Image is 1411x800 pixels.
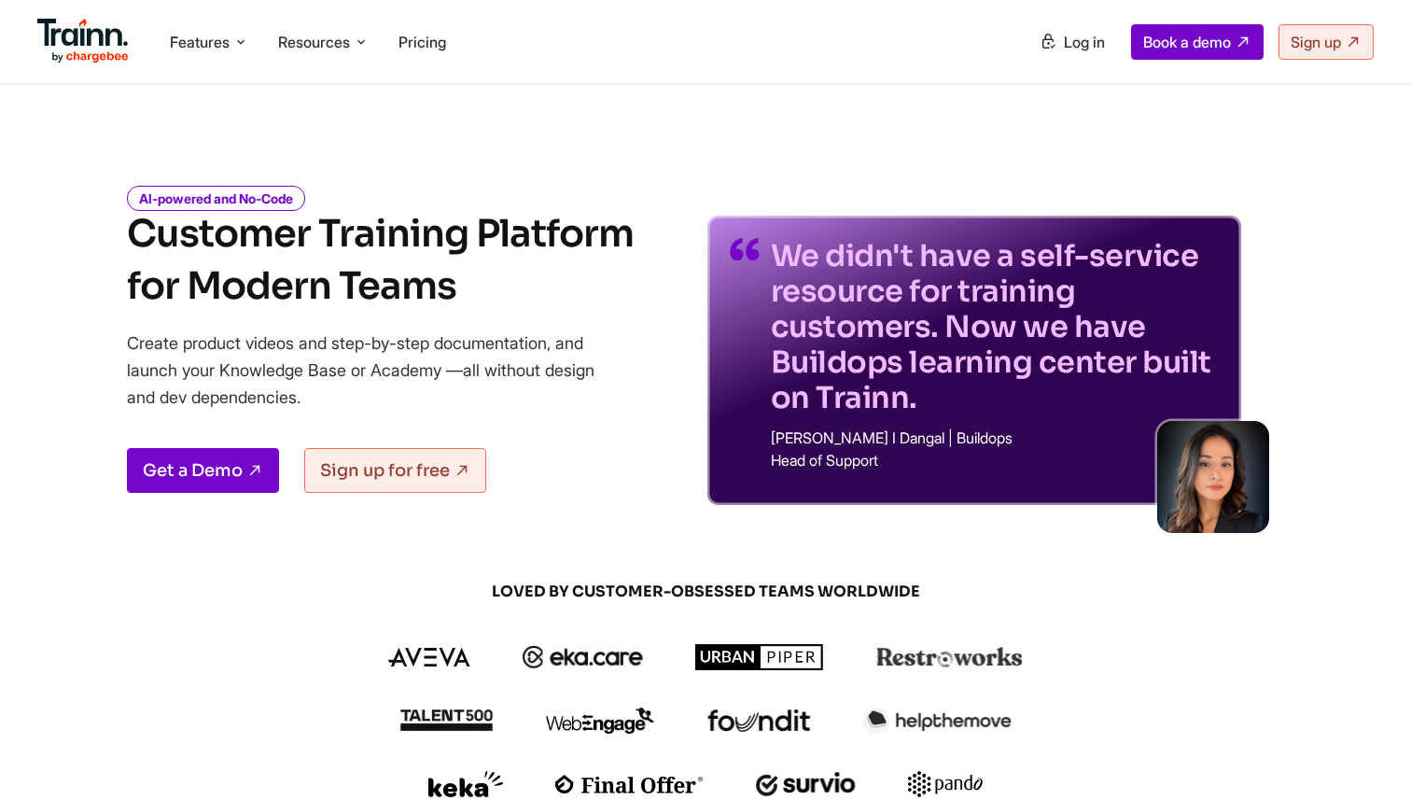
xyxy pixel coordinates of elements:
[876,647,1023,667] img: restroworks logo
[304,448,486,493] a: Sign up for free
[127,448,279,493] a: Get a Demo
[1143,33,1231,51] span: Book a demo
[399,709,493,732] img: talent500 logo
[695,644,824,670] img: urbanpiper logo
[127,330,622,411] p: Create product videos and step-by-step documentation, and launch your Knowledge Base or Academy —...
[127,208,634,313] h1: Customer Training Platform for Modern Teams
[908,771,983,797] img: pando logo
[523,646,644,668] img: ekacare logo
[278,32,350,52] span: Resources
[555,775,704,793] img: finaloffer logo
[771,453,1219,468] p: Head of Support
[730,238,760,260] img: quotes-purple.41a7099.svg
[388,648,470,667] img: aveva logo
[1157,421,1269,533] img: sabina-buildops.d2e8138.png
[771,430,1219,445] p: [PERSON_NAME] I Dangal | Buildops
[37,19,129,63] img: Trainn Logo
[428,771,503,797] img: keka logo
[398,33,446,51] a: Pricing
[1131,24,1264,60] a: Book a demo
[756,772,856,796] img: survio logo
[771,238,1219,415] p: We didn't have a self-service resource for training customers. Now we have Buildops learning cent...
[258,582,1153,602] span: LOVED BY CUSTOMER-OBSESSED TEAMS WORLDWIDE
[863,708,1012,734] img: helpthemove logo
[170,32,230,52] span: Features
[1278,24,1374,60] a: Sign up
[1064,33,1105,51] span: Log in
[706,709,811,732] img: foundit logo
[127,186,305,211] i: AI-powered and No-Code
[1028,25,1116,59] a: Log in
[546,708,654,734] img: webengage logo
[1291,33,1341,51] span: Sign up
